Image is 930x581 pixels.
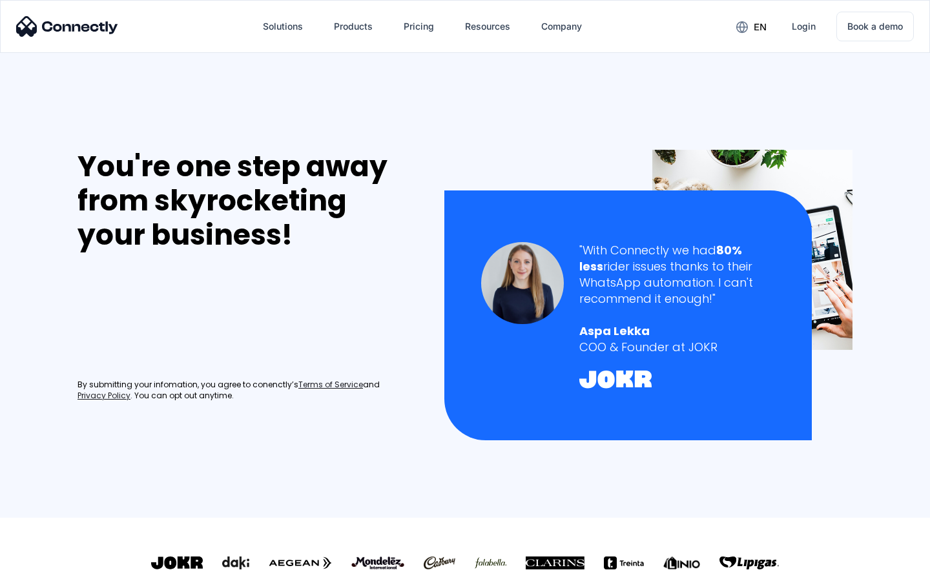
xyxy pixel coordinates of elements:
a: Privacy Policy [77,391,130,402]
div: You're one step away from skyrocketing your business! [77,150,417,252]
div: "With Connectly we had rider issues thanks to their WhatsApp automation. I can't recommend it eno... [579,242,775,307]
a: Book a demo [836,12,914,41]
div: Pricing [404,17,434,36]
div: By submitting your infomation, you agree to conenctly’s and . You can opt out anytime. [77,380,417,402]
strong: Aspa Lekka [579,323,650,339]
a: Terms of Service [298,380,363,391]
a: Pricing [393,11,444,42]
img: Connectly Logo [16,16,118,37]
div: Resources [465,17,510,36]
div: Products [334,17,373,36]
div: en [754,18,767,36]
iframe: Form 0 [77,267,271,364]
strong: 80% less [579,242,742,274]
a: Login [781,11,826,42]
div: Solutions [263,17,303,36]
div: COO & Founder at JOKR [579,339,775,355]
div: Company [541,17,582,36]
div: Login [792,17,816,36]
